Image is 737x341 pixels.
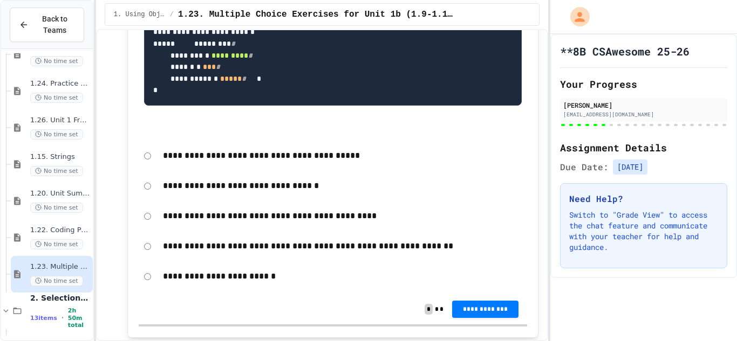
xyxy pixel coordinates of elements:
[559,4,592,29] div: My Account
[560,44,690,59] h1: **8B CSAwesome 25-26
[30,189,91,198] span: 1.20. Unit Summary 1b (1.7-1.15)
[178,8,454,21] span: 1.23. Multiple Choice Exercises for Unit 1b (1.9-1.15)
[10,8,84,42] button: Back to Teams
[30,315,57,322] span: 13 items
[563,100,724,110] div: [PERSON_NAME]
[30,93,83,103] span: No time set
[30,203,83,213] span: No time set
[170,10,174,19] span: /
[62,314,64,322] span: •
[114,10,166,19] span: 1. Using Objects and Methods
[30,276,83,286] span: No time set
[569,210,718,253] p: Switch to "Grade View" to access the chat feature and communicate with your teacher for help and ...
[68,307,91,329] span: 2h 50m total
[30,262,91,272] span: 1.23. Multiple Choice Exercises for Unit 1b (1.9-1.15)
[35,13,75,36] span: Back to Teams
[30,239,83,249] span: No time set
[30,129,83,140] span: No time set
[613,159,647,175] span: [DATE]
[30,79,91,88] span: 1.24. Practice Test for Objects (1.12-1.14)
[30,166,83,176] span: No time set
[30,56,83,66] span: No time set
[569,192,718,205] h3: Need Help?
[560,161,609,173] span: Due Date:
[30,226,91,235] span: 1.22. Coding Practice 1b (1.7-1.15)
[30,116,91,125] span: 1.26. Unit 1 Free Response Question (FRQ) Practice
[30,152,91,162] span: 1.15. Strings
[560,140,727,155] h2: Assignment Details
[30,293,91,303] span: 2. Selection and Iteration
[563,110,724,119] div: [EMAIL_ADDRESS][DOMAIN_NAME]
[560,76,727,92] h2: Your Progress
